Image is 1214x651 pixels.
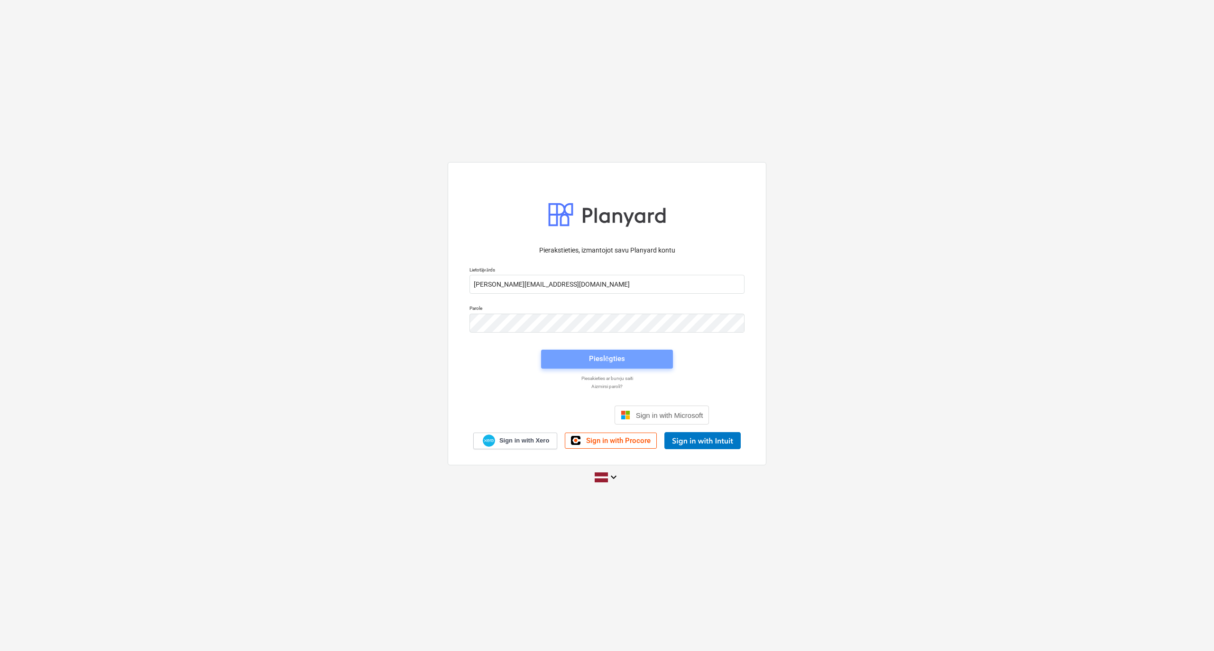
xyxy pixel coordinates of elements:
input: Lietotājvārds [469,275,745,294]
img: Xero logo [483,434,495,447]
a: Sign in with Procore [565,433,657,449]
p: Parole [469,305,745,313]
p: Lietotājvārds [469,267,745,275]
a: Piesakieties ar burvju saiti [465,375,749,381]
i: keyboard_arrow_down [608,471,619,483]
a: Sign in with Xero [473,433,558,449]
button: Pieslēgties [541,350,673,369]
iframe: Chat Widget [1167,606,1214,651]
img: Microsoft logo [621,410,630,420]
p: Pierakstieties, izmantojot savu Planyard kontu [469,245,745,255]
div: Pieslēgties [589,353,625,365]
iframe: Poga Pierakstīties ar Google kontu [500,405,612,425]
span: Sign in with Xero [499,436,549,445]
a: Aizmirsi paroli? [465,383,749,389]
span: Sign in with Procore [586,436,651,445]
span: Sign in with Microsoft [636,411,703,419]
